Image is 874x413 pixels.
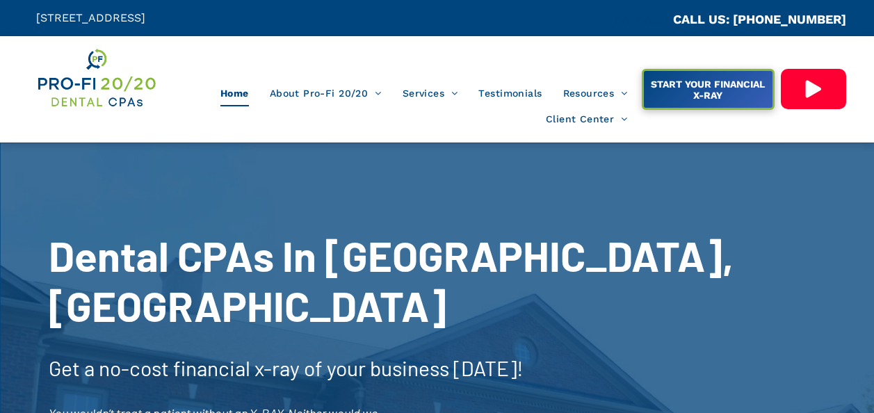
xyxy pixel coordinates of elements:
[49,355,95,380] span: Get a
[614,13,673,26] span: CA::CALLC
[36,11,145,24] span: [STREET_ADDRESS]
[673,12,846,26] a: CALL US: [PHONE_NUMBER]
[259,80,392,106] a: About Pro-Fi 20/20
[36,47,156,109] img: Get Dental CPA Consulting, Bookkeeping, & Bank Loans
[99,355,300,380] span: no-cost financial x-ray
[553,80,638,106] a: Resources
[645,72,771,108] span: START YOUR FINANCIAL X-RAY
[210,80,259,106] a: Home
[392,80,469,106] a: Services
[468,80,552,106] a: Testimonials
[304,355,524,380] span: of your business [DATE]!
[642,69,775,110] a: START YOUR FINANCIAL X-RAY
[49,230,734,330] span: Dental CPAs In [GEOGRAPHIC_DATA], [GEOGRAPHIC_DATA]
[535,106,638,133] a: Client Center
